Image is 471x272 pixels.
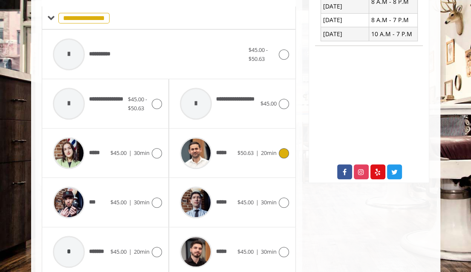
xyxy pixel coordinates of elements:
span: 30min [261,248,277,255]
span: 20min [134,248,150,255]
span: $45.00 - $50.63 [249,46,268,63]
span: $45.00 [237,198,254,206]
td: 10 A.M - 7 P.M [369,27,417,41]
span: | [129,149,132,157]
span: $45.00 [110,248,127,255]
span: $50.63 [237,149,254,157]
span: | [129,198,132,206]
span: $45.00 - $50.63 [128,95,147,112]
td: [DATE] [321,13,369,27]
span: $45.00 [260,100,277,107]
span: $45.00 [110,149,127,157]
span: $45.00 [110,198,127,206]
span: 30min [134,149,150,157]
span: 30min [134,198,150,206]
span: 20min [261,149,277,157]
span: | [256,248,259,255]
td: 8 A.M - 7 P.M [369,13,417,27]
span: 30min [261,198,277,206]
span: | [256,149,259,157]
span: | [129,248,132,255]
td: [DATE] [321,27,369,41]
span: | [256,198,259,206]
span: $45.00 [237,248,254,255]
